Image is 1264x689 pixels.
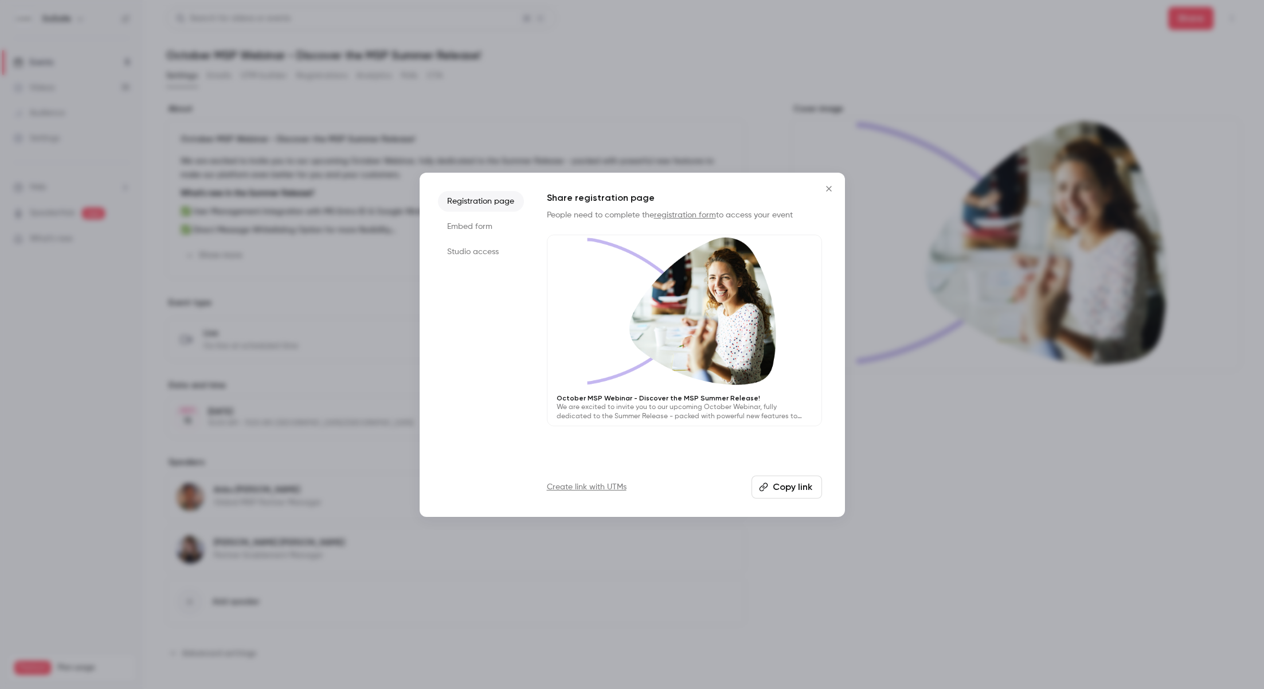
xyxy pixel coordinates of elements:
button: Copy link [752,476,822,499]
h1: Share registration page [547,191,822,205]
p: October MSP Webinar - Discover the MSP Summer Release! [557,394,812,403]
a: October MSP Webinar - Discover the MSP Summer Release!We are excited to invite you to our upcomin... [547,235,822,427]
li: Embed form [438,216,524,237]
p: We are excited to invite you to our upcoming October Webinar, fully dedicated to the Summer Relea... [557,403,812,421]
a: Create link with UTMs [547,481,627,493]
li: Studio access [438,242,524,262]
a: registration form [654,211,716,219]
p: People need to complete the to access your event [547,209,822,221]
li: Registration page [438,191,524,212]
button: Close [817,177,840,200]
